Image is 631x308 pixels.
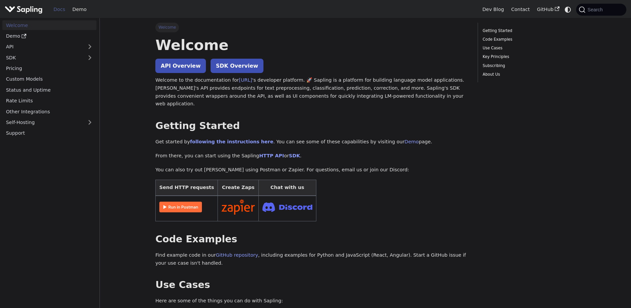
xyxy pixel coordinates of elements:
p: From there, you can start using the Sapling or . [155,152,468,160]
a: Docs [50,4,69,15]
p: Get started by . You can see some of these capabilities by visiting our page. [155,138,468,146]
th: Send HTTP requests [156,180,218,196]
a: Status and Uptime [2,85,96,95]
span: Search [585,7,607,12]
a: Contact [508,4,534,15]
th: Create Zaps [218,180,259,196]
a: SDK Overview [211,59,263,73]
a: Self-Hosting [2,118,96,127]
a: Dev Blog [479,4,507,15]
a: Welcome [2,20,96,30]
img: Sapling.ai [5,5,43,14]
a: Getting Started [483,28,573,34]
a: Rate Limits [2,96,96,106]
button: Switch between dark and light mode (currently system mode) [563,5,573,14]
p: Find example code in our , including examples for Python and JavaScript (React, Angular). Start a... [155,251,468,267]
a: Use Cases [483,45,573,51]
a: Pricing [2,64,96,73]
a: Code Examples [483,36,573,43]
h2: Use Cases [155,279,468,291]
a: SDK [289,153,300,158]
a: Support [2,128,96,138]
a: Demo [404,139,419,144]
a: following the instructions here [190,139,273,144]
button: Search (Command+K) [576,4,626,16]
p: You can also try out [PERSON_NAME] using Postman or Zapier. For questions, email us or join our D... [155,166,468,174]
h2: Code Examples [155,233,468,245]
nav: Breadcrumbs [155,23,468,32]
a: GitHub repository [216,252,258,258]
a: SDK [2,53,83,62]
a: Other Integrations [2,107,96,116]
a: GitHub [533,4,563,15]
a: API [2,42,83,52]
p: Here are some of the things you can do with Sapling: [155,297,468,305]
h2: Getting Started [155,120,468,132]
h1: Welcome [155,36,468,54]
span: Welcome [155,23,179,32]
a: Sapling.aiSapling.ai [5,5,45,14]
a: Demo [69,4,90,15]
img: Run in Postman [159,202,202,212]
img: Connect in Zapier [222,199,255,215]
a: [URL] [239,77,252,83]
th: Chat with us [258,180,316,196]
p: Welcome to the documentation for 's developer platform. 🚀 Sapling is a platform for building lang... [155,76,468,108]
button: Expand sidebar category 'API' [83,42,96,52]
a: Custom Models [2,74,96,84]
a: API Overview [155,59,206,73]
a: About Us [483,71,573,78]
a: Subscribing [483,63,573,69]
button: Expand sidebar category 'SDK' [83,53,96,62]
a: Key Principles [483,54,573,60]
a: HTTP API [259,153,284,158]
a: Demo [2,31,96,41]
img: Join Discord [262,200,312,214]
